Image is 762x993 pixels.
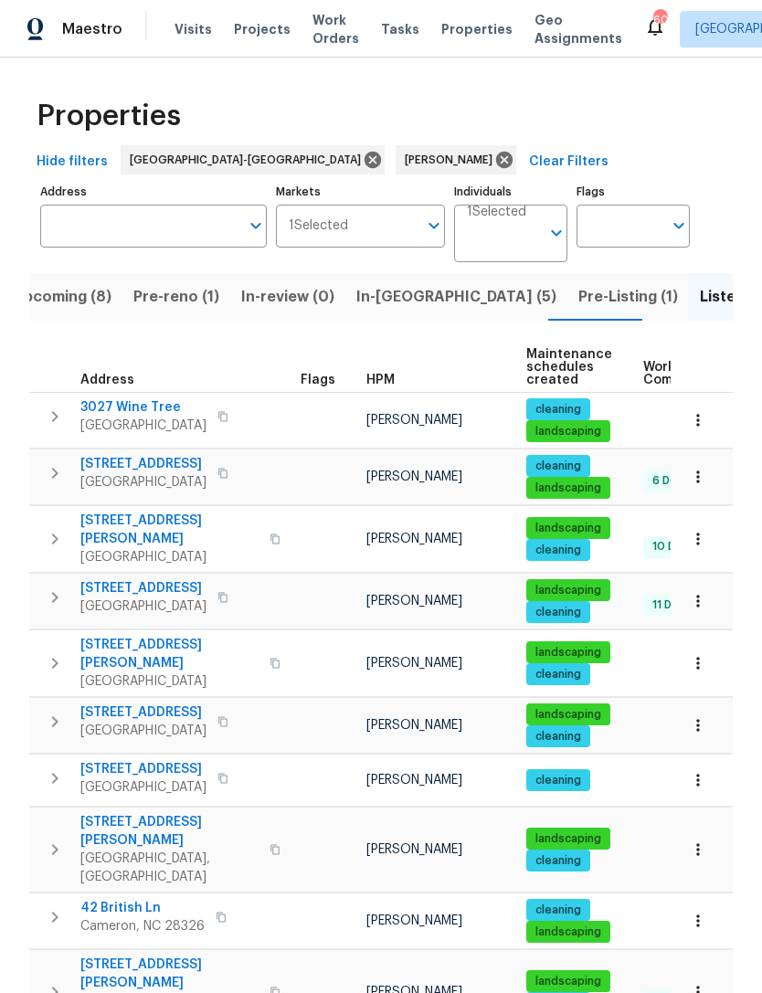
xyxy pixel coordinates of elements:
span: Tasks [381,23,419,36]
span: Geo Assignments [534,11,622,48]
span: cleaning [528,773,588,788]
span: Work Order Completion [643,361,758,386]
span: landscaping [528,521,609,536]
span: [GEOGRAPHIC_DATA] [80,473,206,491]
button: Clear Filters [522,145,616,179]
span: Cameron, NC 28326 [80,917,205,935]
span: [STREET_ADDRESS] [80,760,206,778]
span: landscaping [528,707,609,723]
span: landscaping [528,924,609,940]
label: Individuals [454,186,567,197]
button: Open [421,213,447,238]
span: [GEOGRAPHIC_DATA] [80,548,259,566]
span: Visits [175,20,212,38]
span: Maestro [62,20,122,38]
span: [PERSON_NAME] [405,151,500,169]
span: HPM [366,374,395,386]
span: landscaping [528,974,609,989]
span: [PERSON_NAME] [366,595,462,607]
span: landscaping [528,583,609,598]
span: 1 Selected [289,218,348,234]
span: Pre-reno (1) [133,284,219,310]
label: Flags [577,186,690,197]
span: [STREET_ADDRESS][PERSON_NAME] [80,956,259,992]
span: [GEOGRAPHIC_DATA] [80,722,206,740]
span: [GEOGRAPHIC_DATA] [80,672,259,691]
span: [STREET_ADDRESS] [80,703,206,722]
span: Flags [301,374,335,386]
span: [STREET_ADDRESS][PERSON_NAME] [80,512,259,548]
span: cleaning [528,853,588,869]
span: Properties [441,20,513,38]
span: Work Orders [312,11,359,48]
span: 10 Done [645,539,704,555]
span: 42 British Ln [80,899,205,917]
span: Properties [37,107,181,125]
span: cleaning [528,459,588,474]
span: Address [80,374,134,386]
div: [PERSON_NAME] [396,145,516,174]
label: Markets [276,186,446,197]
span: In-review (0) [241,284,334,310]
span: landscaping [528,424,609,439]
span: [PERSON_NAME] [366,533,462,545]
span: 11 Done [645,597,700,613]
span: [PERSON_NAME] [366,719,462,732]
span: [PERSON_NAME] [366,843,462,856]
span: [PERSON_NAME] [366,414,462,427]
span: Clear Filters [529,151,609,174]
span: cleaning [528,605,588,620]
span: [GEOGRAPHIC_DATA] [80,417,206,435]
span: [GEOGRAPHIC_DATA], [GEOGRAPHIC_DATA] [80,850,259,886]
span: [PERSON_NAME] [366,657,462,670]
span: landscaping [528,645,609,660]
span: [STREET_ADDRESS] [80,579,206,597]
span: [STREET_ADDRESS][PERSON_NAME] [80,813,259,850]
span: [GEOGRAPHIC_DATA]-[GEOGRAPHIC_DATA] [130,151,368,169]
span: In-[GEOGRAPHIC_DATA] (5) [356,284,556,310]
span: landscaping [528,831,609,847]
span: [GEOGRAPHIC_DATA] [80,597,206,616]
span: [PERSON_NAME] [366,470,462,483]
span: 3027 Wine Tree [80,398,206,417]
span: [PERSON_NAME] [366,774,462,787]
button: Open [666,213,692,238]
span: cleaning [528,903,588,918]
span: 6 Done [645,473,698,489]
span: [GEOGRAPHIC_DATA] [80,778,206,797]
span: cleaning [528,729,588,745]
span: Hide filters [37,151,108,174]
span: Maintenance schedules created [526,348,612,386]
button: Open [544,220,569,246]
span: landscaping [528,481,609,496]
span: cleaning [528,543,588,558]
div: [GEOGRAPHIC_DATA]-[GEOGRAPHIC_DATA] [121,145,385,174]
div: 60 [653,11,666,29]
span: [PERSON_NAME] [366,914,462,927]
span: [STREET_ADDRESS][PERSON_NAME] [80,636,259,672]
span: [STREET_ADDRESS] [80,455,206,473]
label: Address [40,186,267,197]
button: Hide filters [29,145,115,179]
span: Pre-Listing (1) [578,284,678,310]
span: Upcoming (8) [13,284,111,310]
span: Projects [234,20,291,38]
span: cleaning [528,402,588,417]
button: Open [243,213,269,238]
span: cleaning [528,667,588,682]
span: 1 Selected [467,205,526,220]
